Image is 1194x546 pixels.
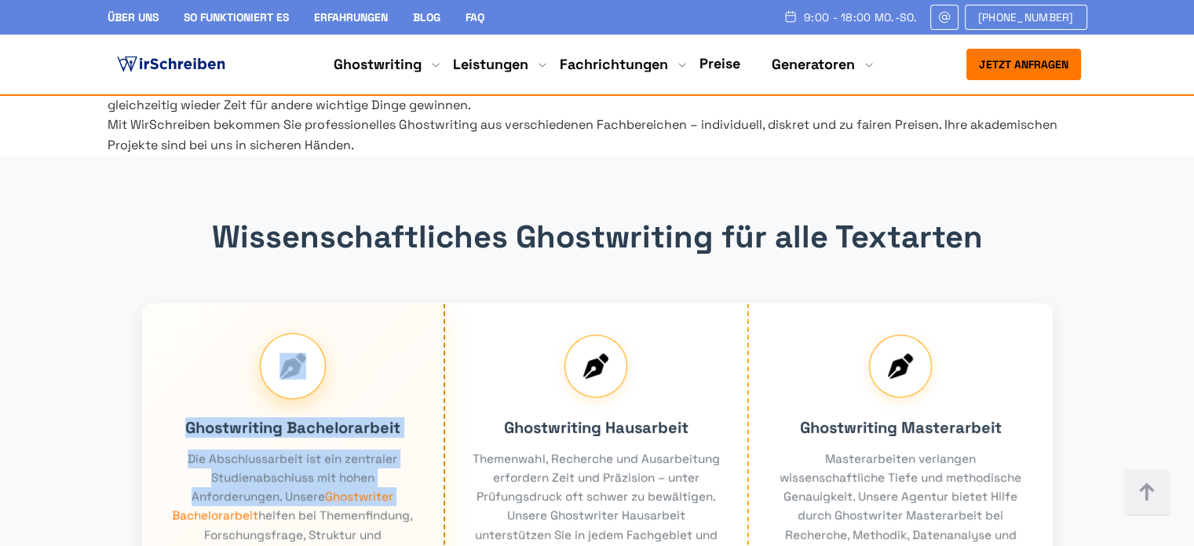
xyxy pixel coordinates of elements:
a: Fachrichtungen [560,55,668,74]
a: Erfahrungen [314,10,388,24]
h3: Ghostwriting Bachelorarbeit [166,417,421,438]
span: 9:00 - 18:00 Mo.-So. [804,11,918,24]
a: Blog [413,10,440,24]
a: Leistungen [453,55,528,74]
a: Generatoren [772,55,855,74]
button: Jetzt anfragen [966,49,1081,80]
img: Email [937,11,951,24]
span: Mit WirSchreiben bekommen Sie professionelles Ghostwriting aus verschiedenen Fachbereichen – indi... [108,116,1057,153]
a: [PHONE_NUMBER] [965,5,1087,30]
a: Über uns [108,10,159,24]
h2: Wissenschaftliches Ghostwriting für alle Textarten [142,218,1053,256]
img: button top [1123,469,1170,516]
img: Ghostwriting icon [583,354,608,379]
a: Preise [699,54,740,72]
span: Viele Studierende fühlen sich vom Studium oft überfordert: Unklarheiten bei Zitierregeln, fehlend... [108,57,1087,113]
a: Ghostwriter Bachelorarbeit [172,489,393,522]
img: logo ghostwriter-österreich [114,53,228,76]
h3: Ghostwriting Masterarbeit [772,417,1029,438]
a: FAQ [466,10,484,24]
img: Schedule [783,10,798,23]
img: Ghostwriting icon [279,353,306,379]
span: [PHONE_NUMBER] [978,11,1074,24]
a: So funktioniert es [184,10,289,24]
a: Ghostwriting [334,55,422,74]
h3: Ghostwriting Hausarbeit [469,417,724,438]
img: Ghostwriting icon [888,354,913,379]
